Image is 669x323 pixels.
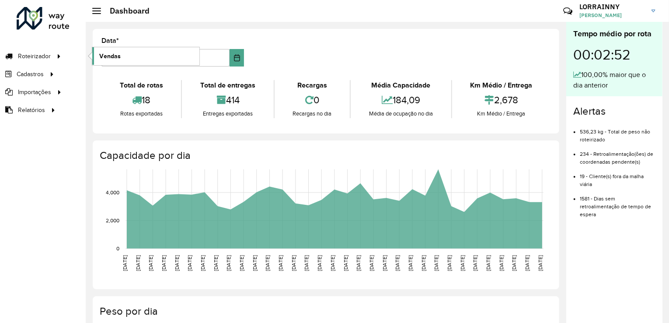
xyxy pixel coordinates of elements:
[277,80,348,91] div: Recargas
[580,121,655,144] li: 536,23 kg - Total de peso não roteirizado
[161,255,167,271] text: [DATE]
[485,255,491,271] text: [DATE]
[304,255,310,271] text: [DATE]
[355,255,361,271] text: [DATE]
[512,255,517,271] text: [DATE]
[394,255,400,271] text: [DATE]
[104,109,179,118] div: Rotas exportadas
[330,255,335,271] text: [DATE]
[537,255,543,271] text: [DATE]
[454,91,548,109] div: 2,678
[104,91,179,109] div: 18
[277,91,348,109] div: 0
[100,149,551,162] h4: Capacidade por dia
[446,255,452,271] text: [DATE]
[101,6,150,16] h2: Dashboard
[99,52,121,61] span: Vendas
[184,91,271,109] div: 414
[277,109,348,118] div: Recargas no dia
[230,49,244,67] button: Choose Date
[579,3,645,11] h3: LORRAINNY
[573,28,655,40] div: Tempo médio por rota
[369,255,374,271] text: [DATE]
[454,109,548,118] div: Km Médio / Entrega
[101,35,119,46] label: Data
[18,88,51,97] span: Importações
[265,255,271,271] text: [DATE]
[498,255,504,271] text: [DATE]
[252,255,258,271] text: [DATE]
[524,255,530,271] text: [DATE]
[353,91,449,109] div: 184,09
[573,70,655,91] div: 100,00% maior que o dia anterior
[579,11,645,19] span: [PERSON_NAME]
[213,255,219,271] text: [DATE]
[200,255,206,271] text: [DATE]
[573,105,655,118] h4: Alertas
[187,255,192,271] text: [DATE]
[408,255,413,271] text: [DATE]
[18,105,45,115] span: Relatórios
[17,70,44,79] span: Cadastros
[460,255,465,271] text: [DATE]
[278,255,283,271] text: [DATE]
[226,255,231,271] text: [DATE]
[104,80,179,91] div: Total de rotas
[353,80,449,91] div: Média Capacidade
[239,255,244,271] text: [DATE]
[573,40,655,70] div: 00:02:52
[382,255,387,271] text: [DATE]
[92,47,199,65] a: Vendas
[454,80,548,91] div: Km Médio / Entrega
[343,255,348,271] text: [DATE]
[580,144,655,166] li: 234 - Retroalimentação(ões) de coordenadas pendente(s)
[18,52,51,61] span: Roteirizador
[100,305,551,318] h4: Peso por dia
[580,166,655,188] li: 19 - Cliente(s) fora da malha viária
[106,190,119,195] text: 4,000
[558,2,577,21] a: Contato Rápido
[174,255,180,271] text: [DATE]
[184,80,271,91] div: Total de entregas
[148,255,153,271] text: [DATE]
[116,246,119,251] text: 0
[580,188,655,218] li: 1581 - Dias sem retroalimentação de tempo de espera
[421,255,426,271] text: [DATE]
[353,109,449,118] div: Média de ocupação no dia
[122,255,128,271] text: [DATE]
[434,255,439,271] text: [DATE]
[317,255,322,271] text: [DATE]
[473,255,478,271] text: [DATE]
[106,218,119,223] text: 2,000
[135,255,141,271] text: [DATE]
[291,255,296,271] text: [DATE]
[184,109,271,118] div: Entregas exportadas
